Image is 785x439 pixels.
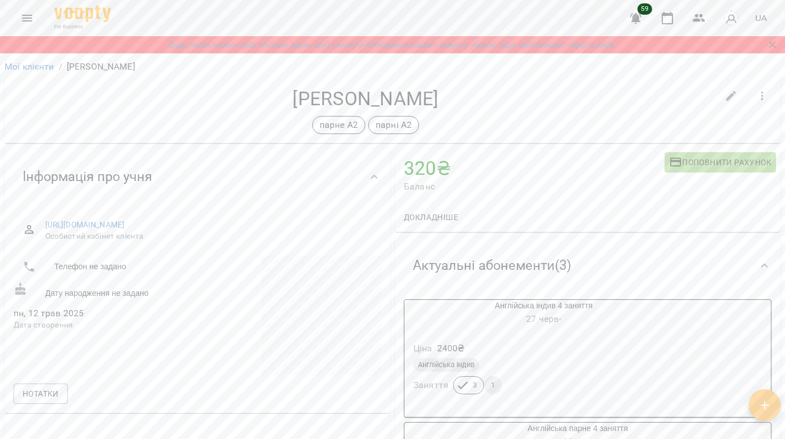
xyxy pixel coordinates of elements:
[54,6,111,22] img: Voopty Logo
[14,5,41,32] button: Menu
[14,256,195,278] li: Телефон не задано
[484,380,502,390] span: 1
[413,257,571,274] span: Актуальні абонементи ( 3 )
[368,116,419,134] div: парні А2
[413,341,433,356] h6: Ціна
[320,118,358,132] p: парне А2
[67,60,135,74] p: [PERSON_NAME]
[466,380,484,390] span: 3
[23,387,59,401] span: Нотатки
[54,23,111,31] span: For Business
[665,152,776,173] button: Поповнити рахунок
[376,118,412,132] p: парні А2
[5,61,54,72] a: Мої клієнти
[45,231,372,242] span: Особистий кабінет клієнта
[169,39,616,50] a: Будь ласка оновіть свої платіжні данні, щоб уникнути блокування вашого акаунту. Акаунт буде забло...
[5,148,390,206] div: Інформація про учня
[669,156,771,169] span: Поповнити рахунок
[526,313,561,324] span: 27 черв -
[14,307,195,320] span: пн, 12 трав 2025
[437,342,465,355] p: 2400 ₴
[404,300,683,408] button: Англійська індив 4 заняття27 черв- Ціна2400₴Англійська ІндивЗаняття31
[399,207,463,227] button: Докладніше
[413,360,479,370] span: Англійська Індив
[751,7,771,28] button: UA
[59,60,62,74] li: /
[404,210,458,224] span: Докладніше
[5,60,780,74] nav: breadcrumb
[404,180,665,193] span: Баланс
[755,12,767,24] span: UA
[312,116,365,134] div: парне А2
[14,384,68,404] button: Нотатки
[404,300,683,327] div: Англійська індив 4 заняття
[765,37,780,53] button: Закрити сповіщення
[413,377,448,393] h6: Заняття
[14,320,195,331] p: Дата створення
[11,280,197,301] div: Дату народження не задано
[404,157,665,180] h4: 320 ₴
[14,87,718,110] h4: [PERSON_NAME]
[23,168,152,186] span: Інформація про учня
[637,3,652,15] span: 59
[723,10,739,26] img: avatar_s.png
[395,236,780,295] div: Актуальні абонементи(3)
[45,220,125,229] a: [URL][DOMAIN_NAME]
